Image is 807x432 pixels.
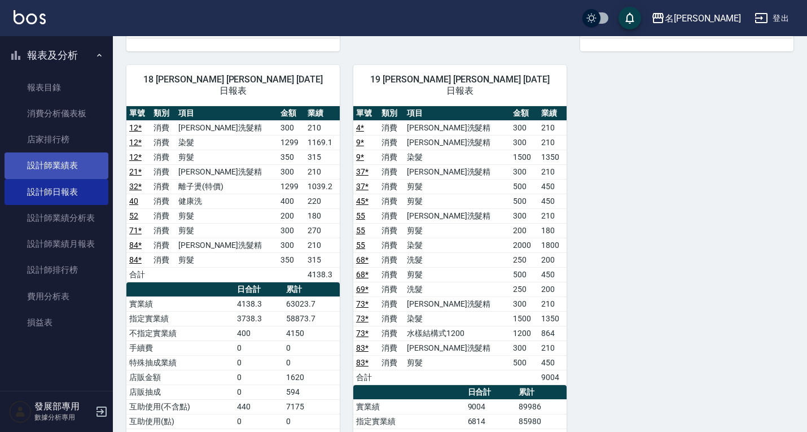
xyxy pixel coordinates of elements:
[305,164,340,179] td: 210
[516,399,567,414] td: 89986
[5,309,108,335] a: 損益表
[305,135,340,150] td: 1169.1
[234,399,283,414] td: 440
[379,135,404,150] td: 消費
[5,126,108,152] a: 店家排行榜
[278,150,305,164] td: 350
[379,179,404,194] td: 消費
[176,179,278,194] td: 離子燙(特價)
[234,355,283,370] td: 0
[176,238,278,252] td: [PERSON_NAME]洗髮精
[538,370,567,385] td: 9004
[379,164,404,179] td: 消費
[278,106,305,121] th: 金額
[404,341,510,355] td: [PERSON_NAME]洗髮精
[151,106,175,121] th: 類別
[278,223,305,238] td: 300
[510,252,538,267] td: 250
[5,101,108,126] a: 消費分析儀表板
[647,7,745,30] button: 名[PERSON_NAME]
[234,326,283,341] td: 400
[151,120,175,135] td: 消費
[278,208,305,223] td: 200
[278,179,305,194] td: 1299
[176,164,278,179] td: [PERSON_NAME]洗髮精
[151,194,175,208] td: 消費
[126,311,234,326] td: 指定實業績
[538,120,567,135] td: 210
[176,106,278,121] th: 項目
[379,252,404,267] td: 消費
[278,135,305,150] td: 1299
[234,414,283,429] td: 0
[126,414,234,429] td: 互助使用(點)
[305,179,340,194] td: 1039.2
[404,252,510,267] td: 洗髮
[404,267,510,282] td: 剪髮
[34,401,92,412] h5: 發展部專用
[305,120,340,135] td: 210
[404,120,510,135] td: [PERSON_NAME]洗髮精
[151,164,175,179] td: 消費
[5,152,108,178] a: 設計師業績表
[404,194,510,208] td: 剪髮
[234,282,283,297] th: 日合計
[379,150,404,164] td: 消費
[538,164,567,179] td: 210
[283,326,340,341] td: 4150
[305,267,340,282] td: 4138.3
[356,211,365,220] a: 55
[665,11,741,25] div: 名[PERSON_NAME]
[510,106,538,121] th: 金額
[5,75,108,101] a: 報表目錄
[510,311,538,326] td: 1500
[510,150,538,164] td: 1500
[510,120,538,135] td: 300
[234,385,283,399] td: 0
[404,238,510,252] td: 染髮
[404,150,510,164] td: 染髮
[538,267,567,282] td: 450
[538,135,567,150] td: 210
[126,267,151,282] td: 合計
[510,179,538,194] td: 500
[129,211,138,220] a: 52
[404,355,510,370] td: 剪髮
[379,341,404,355] td: 消費
[126,399,234,414] td: 互助使用(不含點)
[34,412,92,422] p: 數據分析專用
[5,257,108,283] a: 設計師排行榜
[126,106,151,121] th: 單號
[538,208,567,223] td: 210
[379,282,404,296] td: 消費
[510,267,538,282] td: 500
[151,238,175,252] td: 消費
[538,326,567,341] td: 864
[151,208,175,223] td: 消費
[379,355,404,370] td: 消費
[305,208,340,223] td: 180
[305,150,340,164] td: 315
[538,238,567,252] td: 1800
[510,238,538,252] td: 2000
[538,252,567,267] td: 200
[619,7,641,29] button: save
[516,385,567,400] th: 累計
[538,179,567,194] td: 450
[283,282,340,297] th: 累計
[379,208,404,223] td: 消費
[283,355,340,370] td: 0
[510,164,538,179] td: 300
[356,241,365,250] a: 55
[176,208,278,223] td: 剪髮
[538,296,567,311] td: 210
[379,238,404,252] td: 消費
[465,399,516,414] td: 9004
[538,282,567,296] td: 200
[305,194,340,208] td: 220
[404,135,510,150] td: [PERSON_NAME]洗髮精
[379,311,404,326] td: 消費
[176,223,278,238] td: 剪髮
[305,238,340,252] td: 210
[510,326,538,341] td: 1200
